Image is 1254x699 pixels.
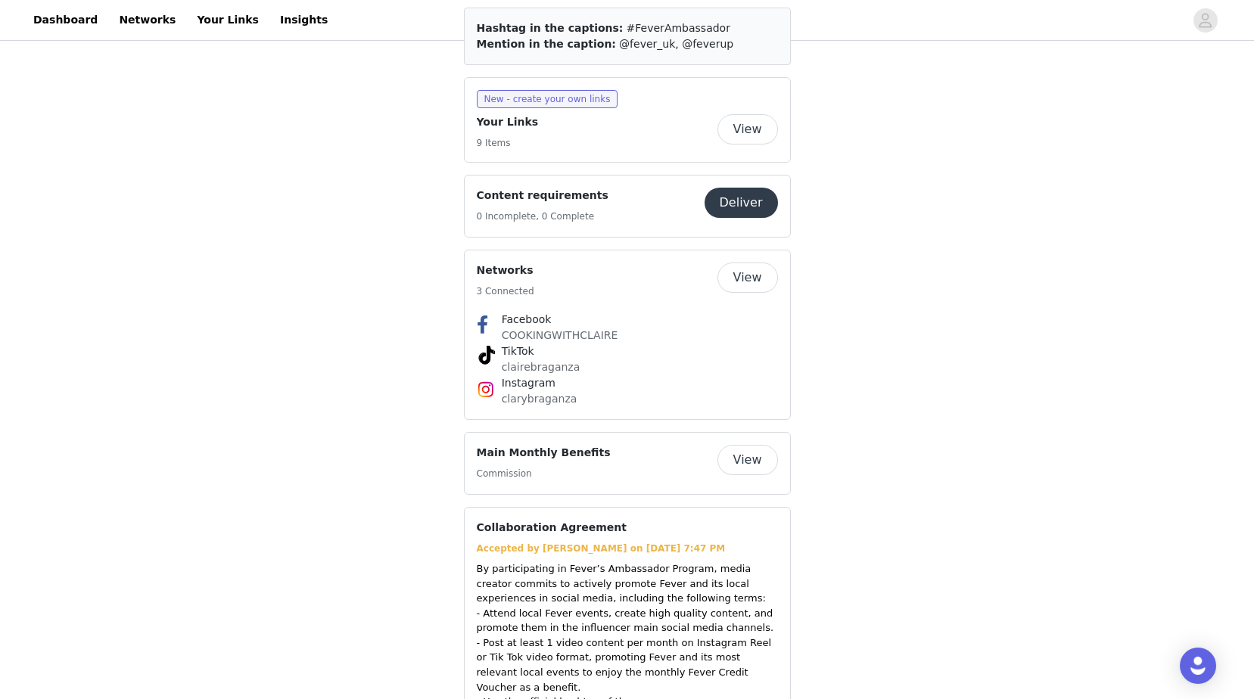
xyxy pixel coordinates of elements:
p: COOKINGWITHCLAIRE [502,328,753,343]
button: View [717,445,778,475]
p: clarybraganza [502,391,753,407]
div: Open Intercom Messenger [1180,648,1216,684]
img: Instagram Icon [477,381,495,399]
div: Accepted by [PERSON_NAME] on [DATE] 7:47 PM [477,542,778,555]
h4: Main Monthly Benefits [477,445,611,461]
p: - Attend local Fever events, create high quality content, and promote them in the influencer main... [477,606,778,635]
div: Main Monthly Benefits [464,432,791,495]
h5: Commission [477,467,611,480]
span: Hashtag in the captions: [477,22,624,34]
a: Networks [110,3,185,37]
p: - Post at least 1 video content per month on Instagram Reel or Tik Tok video format, promoting Fe... [477,635,778,694]
h4: Your Links [477,114,539,130]
h4: Facebook [502,312,753,328]
span: Mention in the caption: [477,38,616,50]
div: Content requirements [464,175,791,238]
h4: Instagram [502,375,753,391]
span: #FeverAmbassador [627,22,730,34]
div: avatar [1198,8,1212,33]
button: View [717,114,778,144]
h5: 3 Connected [477,284,534,298]
h5: 0 Incomplete, 0 Complete [477,210,608,223]
a: Dashboard [24,3,107,37]
h4: TikTok [502,343,753,359]
button: View [717,263,778,293]
button: Deliver [705,188,778,218]
h4: Collaboration Agreement [477,520,627,536]
h5: 9 Items [477,136,539,150]
p: By participating in Fever’s Ambassador Program, media creator commits to actively promote Fever a... [477,561,778,606]
a: Insights [271,3,337,37]
a: Your Links [188,3,268,37]
span: New - create your own links [477,90,618,108]
p: clairebraganza [502,359,753,375]
div: Networks [464,250,791,420]
span: @fever_uk, @feverup [619,38,733,50]
h4: Content requirements [477,188,608,203]
h4: Networks [477,263,534,278]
